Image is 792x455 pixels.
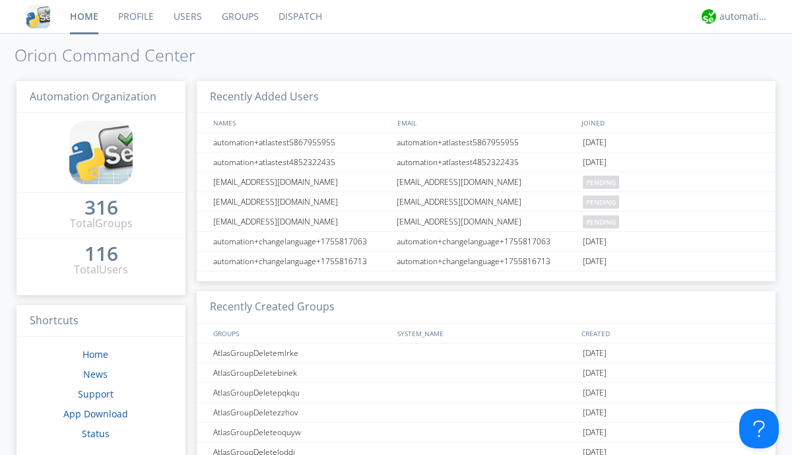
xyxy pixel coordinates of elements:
div: EMAIL [394,113,578,132]
span: [DATE] [583,153,607,172]
div: 116 [84,247,118,260]
div: automation+changelanguage+1755817063 [210,232,393,251]
a: automation+changelanguage+1755817063automation+changelanguage+1755817063[DATE] [197,232,775,252]
a: automation+atlastest4852322435automation+atlastest4852322435[DATE] [197,153,775,172]
a: 316 [84,201,118,216]
a: Home [82,348,108,361]
span: [DATE] [583,133,607,153]
h3: Recently Added Users [197,81,775,114]
a: AtlasGroupDeletebinek[DATE] [197,363,775,383]
div: Total Groups [70,216,133,231]
a: [EMAIL_ADDRESS][DOMAIN_NAME][EMAIL_ADDRESS][DOMAIN_NAME]pending [197,192,775,212]
span: [DATE] [583,252,607,271]
a: [EMAIL_ADDRESS][DOMAIN_NAME][EMAIL_ADDRESS][DOMAIN_NAME]pending [197,212,775,232]
div: NAMES [210,113,391,132]
a: automation+atlastest5867955955automation+atlastest5867955955[DATE] [197,133,775,153]
a: 116 [84,247,118,262]
div: automation+atlas [719,10,769,23]
div: 316 [84,201,118,214]
span: [DATE] [583,343,607,363]
div: AtlasGroupDeletezzhov [210,403,393,422]
div: automation+atlastest4852322435 [210,153,393,172]
div: GROUPS [210,324,391,343]
a: [EMAIL_ADDRESS][DOMAIN_NAME][EMAIL_ADDRESS][DOMAIN_NAME]pending [197,172,775,192]
span: [DATE] [583,363,607,383]
a: AtlasGroupDeletemlrke[DATE] [197,343,775,363]
div: automation+atlastest5867955955 [210,133,393,152]
h3: Shortcuts [16,305,185,337]
div: automation+changelanguage+1755816713 [393,252,579,271]
div: automation+changelanguage+1755817063 [393,232,579,251]
a: AtlasGroupDeletepqkqu[DATE] [197,383,775,403]
div: [EMAIL_ADDRESS][DOMAIN_NAME] [393,172,579,192]
a: Status [82,427,110,440]
span: pending [583,195,619,209]
span: [DATE] [583,403,607,423]
div: AtlasGroupDeleteoquyw [210,423,393,442]
a: News [83,368,108,380]
img: cddb5a64eb264b2086981ab96f4c1ba7 [26,5,50,28]
span: Automation Organization [30,89,156,104]
a: AtlasGroupDeletezzhov[DATE] [197,403,775,423]
div: AtlasGroupDeletebinek [210,363,393,382]
span: [DATE] [583,232,607,252]
span: pending [583,215,619,228]
a: App Download [63,407,128,420]
div: SYSTEM_NAME [394,324,578,343]
div: [EMAIL_ADDRESS][DOMAIN_NAME] [210,172,393,192]
div: [EMAIL_ADDRESS][DOMAIN_NAME] [210,192,393,211]
div: [EMAIL_ADDRESS][DOMAIN_NAME] [210,212,393,231]
h3: Recently Created Groups [197,291,775,324]
div: automation+changelanguage+1755816713 [210,252,393,271]
a: Support [78,388,114,400]
img: d2d01cd9b4174d08988066c6d424eccd [702,9,716,24]
div: AtlasGroupDeletemlrke [210,343,393,363]
div: JOINED [578,113,763,132]
div: [EMAIL_ADDRESS][DOMAIN_NAME] [393,212,579,231]
div: CREATED [578,324,763,343]
span: [DATE] [583,383,607,403]
span: pending [583,176,619,189]
div: automation+atlastest5867955955 [393,133,579,152]
a: automation+changelanguage+1755816713automation+changelanguage+1755816713[DATE] [197,252,775,271]
span: [DATE] [583,423,607,442]
img: cddb5a64eb264b2086981ab96f4c1ba7 [69,121,133,184]
div: Total Users [74,262,128,277]
div: AtlasGroupDeletepqkqu [210,383,393,402]
div: [EMAIL_ADDRESS][DOMAIN_NAME] [393,192,579,211]
a: AtlasGroupDeleteoquyw[DATE] [197,423,775,442]
iframe: Toggle Customer Support [739,409,779,448]
div: automation+atlastest4852322435 [393,153,579,172]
